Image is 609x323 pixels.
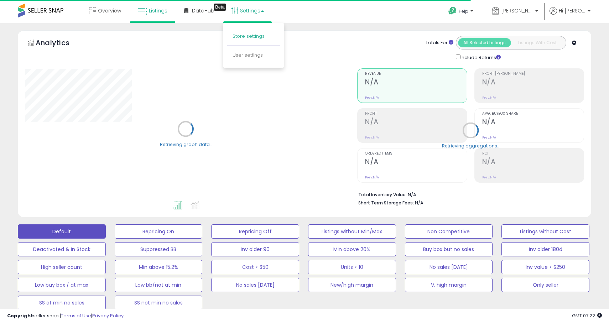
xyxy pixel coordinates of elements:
i: Get Help [448,6,457,15]
div: Retrieving aggregations.. [442,142,499,149]
button: V. high margin [405,278,493,292]
span: Listings [149,7,167,14]
button: All Selected Listings [458,38,511,47]
button: Low bb/not at min [115,278,203,292]
button: Listings without Min/Max [308,224,396,239]
button: Inv older 90 [211,242,299,256]
a: Privacy Policy [92,312,124,319]
button: No sales [DATE] [405,260,493,274]
button: SS at min no sales [18,296,106,310]
a: Hi [PERSON_NAME] [550,7,590,23]
span: 2025-09-7 07:22 GMT [572,312,602,319]
div: seller snap | | [7,313,124,319]
button: Inv value > $250 [501,260,589,274]
button: Listings without Cost [501,224,589,239]
button: Min above 15.2% [115,260,203,274]
button: New/high margin [308,278,396,292]
div: Retrieving graph data.. [160,141,212,147]
button: Cost > $50 [211,260,299,274]
a: User settings [233,52,263,58]
div: Include Returns [451,53,509,61]
button: Listings With Cost [511,38,564,47]
button: Repricing Off [211,224,299,239]
a: Help [443,1,480,23]
button: Suppressed BB [115,242,203,256]
button: Non Competitive [405,224,493,239]
strong: Copyright [7,312,33,319]
div: Totals For [426,40,453,46]
button: Min above 20% [308,242,396,256]
button: Buy box but no sales [405,242,493,256]
span: Help [459,8,468,14]
span: Overview [98,7,121,14]
h5: Analytics [36,38,83,50]
button: SS not min no sales [115,296,203,310]
button: Default [18,224,106,239]
button: Deactivated & In Stock [18,242,106,256]
div: Tooltip anchor [214,4,226,11]
button: High seller count [18,260,106,274]
span: DataHub [192,7,214,14]
button: Only seller [501,278,589,292]
button: Units > 10 [308,260,396,274]
button: No sales [DATE] [211,278,299,292]
span: [PERSON_NAME] & Co [501,7,533,14]
button: Low buy box / at max [18,278,106,292]
a: Store settings [233,33,265,40]
span: Hi [PERSON_NAME] [559,7,585,14]
a: Terms of Use [61,312,91,319]
button: Inv older 180d [501,242,589,256]
button: Repricing On [115,224,203,239]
